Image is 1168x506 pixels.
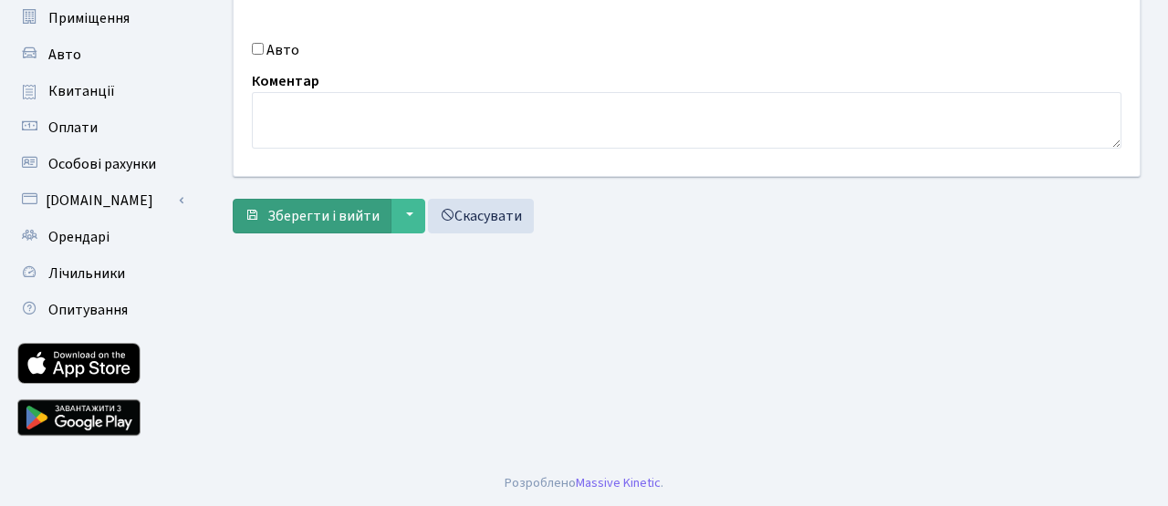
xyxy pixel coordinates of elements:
[48,154,156,174] span: Особові рахунки
[48,118,98,138] span: Оплати
[9,292,192,328] a: Опитування
[9,73,192,109] a: Квитанції
[428,199,534,233] a: Скасувати
[267,206,380,226] span: Зберегти і вийти
[9,255,192,292] a: Лічильники
[48,45,81,65] span: Авто
[48,227,109,247] span: Орендарі
[48,81,115,101] span: Квитанції
[9,182,192,219] a: [DOMAIN_NAME]
[48,8,130,28] span: Приміщення
[48,300,128,320] span: Опитування
[9,109,192,146] a: Оплати
[9,146,192,182] a: Особові рахунки
[233,199,391,233] button: Зберегти і вийти
[576,473,661,492] a: Massive Kinetic
[266,39,299,61] label: Авто
[252,70,319,92] label: Коментар
[9,219,192,255] a: Орендарі
[48,263,125,284] span: Лічильники
[505,473,663,493] div: Розроблено .
[9,36,192,73] a: Авто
